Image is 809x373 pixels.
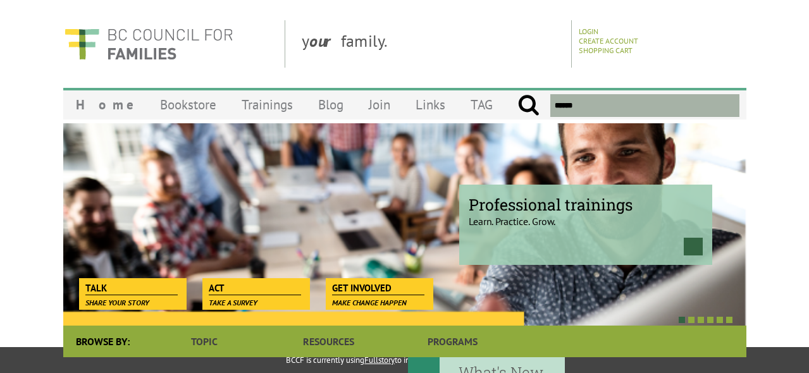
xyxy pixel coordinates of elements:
a: Get Involved Make change happen [326,278,431,296]
a: Join [356,90,403,119]
a: Resources [266,326,390,357]
a: Login [579,27,598,36]
span: Act [209,281,302,295]
a: Topic [142,326,266,357]
a: Fullstory [364,355,395,365]
input: Submit [517,94,540,117]
div: y family. [292,20,572,68]
span: Make change happen [332,298,407,307]
a: Home [63,90,147,119]
a: Blog [306,90,356,119]
span: Talk [85,281,178,295]
a: Shopping Cart [579,46,633,55]
p: Learn. Practice. Grow. [469,204,703,228]
a: TAG [458,90,505,119]
span: Share your story [85,298,149,307]
span: Professional trainings [469,194,703,215]
img: BC Council for FAMILIES [63,20,234,68]
span: Take a survey [209,298,257,307]
div: Browse By: [63,326,142,357]
span: Get Involved [332,281,425,295]
a: Bookstore [147,90,229,119]
a: Create Account [579,36,638,46]
a: Trainings [229,90,306,119]
strong: our [309,30,341,51]
a: Links [403,90,458,119]
a: Talk Share your story [79,278,185,296]
a: Act Take a survey [202,278,308,296]
a: Programs [390,326,514,357]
